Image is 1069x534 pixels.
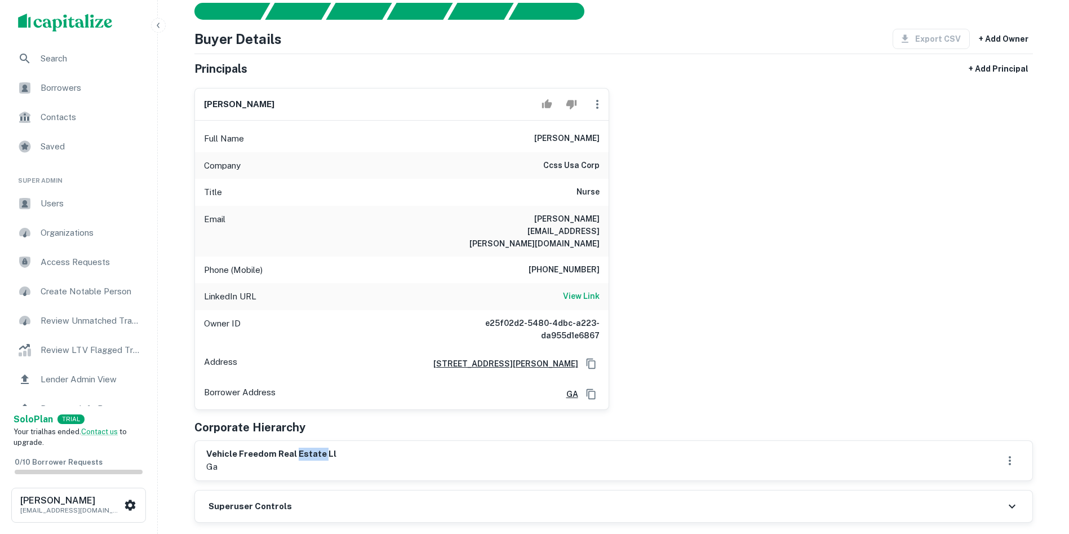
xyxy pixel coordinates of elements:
span: Review Unmatched Transactions [41,314,141,328]
button: Reject [561,93,581,116]
a: Organizations [9,219,148,246]
a: Create Notable Person [9,278,148,305]
a: Borrowers [9,74,148,101]
span: Lender Admin View [41,373,141,386]
div: Your request is received and processing... [265,3,331,20]
button: Copy Address [583,355,600,372]
a: Review Unmatched Transactions [9,307,148,334]
h5: Principals [194,60,247,77]
span: Create Notable Person [41,285,141,298]
div: Documents found, AI parsing details... [326,3,392,20]
p: Title [204,186,222,199]
h5: Corporate Hierarchy [194,419,305,436]
span: Your trial has ended. to upgrade. [14,427,127,447]
strong: Solo Plan [14,414,53,425]
span: Borrower Info Requests [41,402,141,416]
span: Access Requests [41,255,141,269]
a: View Link [563,290,600,303]
p: [EMAIL_ADDRESS][DOMAIN_NAME] [20,505,122,515]
a: Contact us [81,427,118,436]
a: [STREET_ADDRESS][PERSON_NAME] [424,358,578,370]
span: Borrowers [41,81,141,95]
h6: e25f02d2-5480-4dbc-a223-da955d1e6867 [464,317,600,342]
button: [PERSON_NAME][EMAIL_ADDRESS][DOMAIN_NAME] [11,488,146,523]
iframe: Chat Widget [1013,444,1069,498]
a: Users [9,190,148,217]
li: Super Admin [9,162,148,190]
a: Search [9,45,148,72]
div: AI fulfillment process complete. [509,3,598,20]
p: Owner ID [204,317,241,342]
a: Saved [9,133,148,160]
div: Sending borrower request to AI... [181,3,265,20]
button: Copy Address [583,386,600,403]
p: Borrower Address [204,386,276,403]
div: Principals found, AI now looking for contact information... [387,3,453,20]
div: TRIAL [57,414,85,424]
span: Organizations [41,226,141,240]
span: Review LTV Flagged Transactions [41,343,141,357]
a: Borrower Info Requests [9,395,148,422]
h6: [PERSON_NAME] [20,496,122,505]
h6: [PERSON_NAME] [204,98,274,111]
div: Principals found, still searching for contact information. This may take time... [447,3,513,20]
p: Company [204,159,241,173]
span: Saved [41,140,141,153]
h6: View Link [563,290,600,302]
button: + Add Owner [974,29,1033,49]
p: Address [204,355,237,372]
p: Email [204,213,225,250]
span: 0 / 10 Borrower Requests [15,458,103,466]
h4: Buyer Details [194,29,282,49]
a: Access Requests [9,249,148,276]
span: Users [41,197,141,210]
h6: vehicle freedom real estate ll [206,448,336,461]
a: Contacts [9,104,148,131]
button: + Add Principal [964,59,1033,79]
a: Review LTV Flagged Transactions [9,337,148,364]
h6: [PERSON_NAME][EMAIL_ADDRESS][PERSON_NAME][DOMAIN_NAME] [464,213,600,250]
h6: [PERSON_NAME] [534,132,600,145]
h6: ccss usa corp [543,159,600,173]
span: Search [41,52,141,65]
a: Lender Admin View [9,366,148,393]
a: GA [557,388,578,400]
h6: [PHONE_NUMBER] [529,263,600,277]
span: Contacts [41,111,141,124]
button: Accept [537,93,557,116]
h6: Superuser Controls [209,500,292,513]
p: ga [206,460,336,474]
p: LinkedIn URL [204,290,256,303]
h6: Nurse [576,186,600,199]
img: capitalize-logo.png [18,14,113,32]
p: Full Name [204,132,244,145]
a: SoloPlan [14,413,53,426]
p: Phone (Mobile) [204,263,263,277]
